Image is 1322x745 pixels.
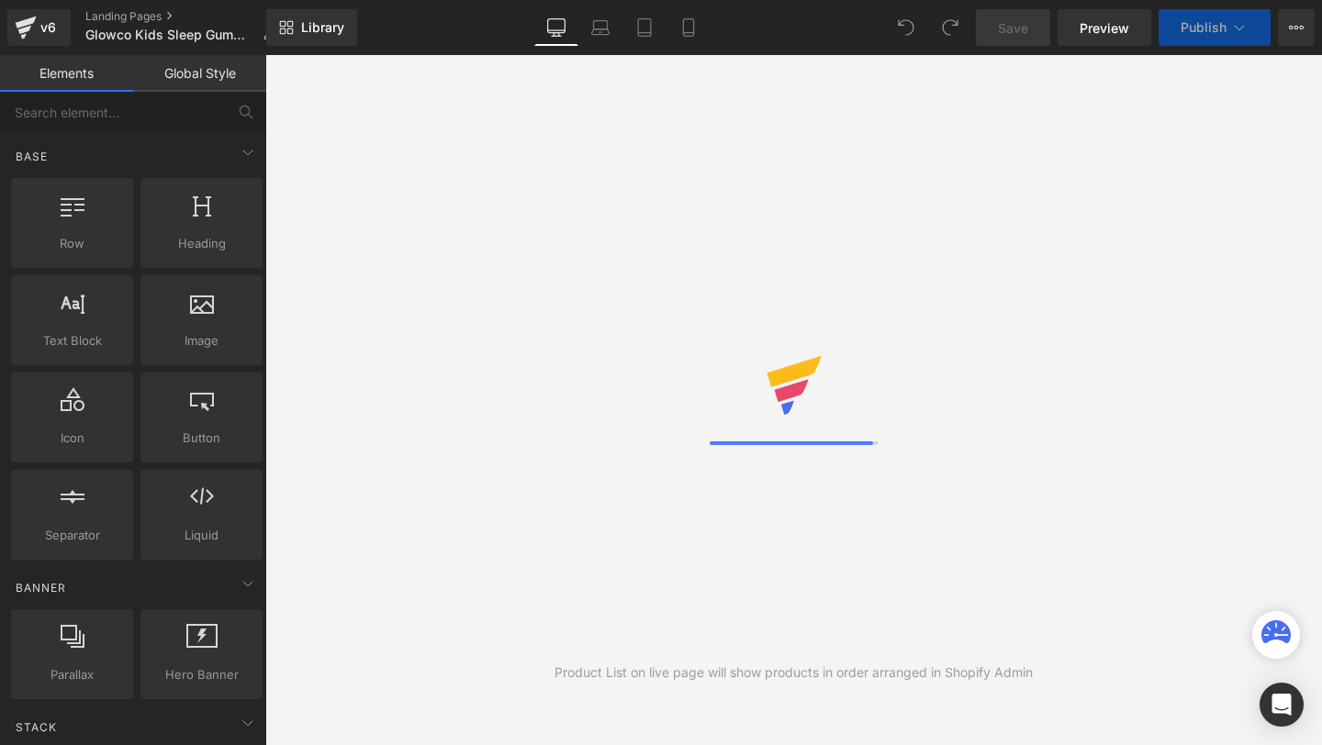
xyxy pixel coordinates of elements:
[85,28,255,42] span: Glowco Kids Sleep Gummies
[667,9,711,46] a: Mobile
[14,148,50,165] span: Base
[146,331,257,350] span: Image
[14,718,59,736] span: Stack
[1260,683,1304,727] div: Open Intercom Messenger
[17,526,128,545] span: Separator
[578,9,622,46] a: Laptop
[85,9,290,24] a: Landing Pages
[1058,9,1151,46] a: Preview
[17,234,128,253] span: Row
[534,9,578,46] a: Desktop
[932,9,969,46] button: Redo
[998,18,1028,38] span: Save
[146,665,257,684] span: Hero Banner
[888,9,924,46] button: Undo
[1278,9,1315,46] button: More
[7,9,71,46] a: v6
[146,526,257,545] span: Liquid
[1159,9,1271,46] button: Publish
[133,55,266,92] a: Global Style
[555,662,1033,683] div: Product List on live page will show products in order arranged in Shopify Admin
[266,9,357,46] a: New Library
[301,19,344,36] span: Library
[146,428,257,448] span: Button
[622,9,667,46] a: Tablet
[17,428,128,448] span: Icon
[146,234,257,253] span: Heading
[1080,18,1129,38] span: Preview
[17,665,128,684] span: Parallax
[17,331,128,350] span: Text Block
[1181,20,1227,35] span: Publish
[14,579,68,596] span: Banner
[37,16,60,39] div: v6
